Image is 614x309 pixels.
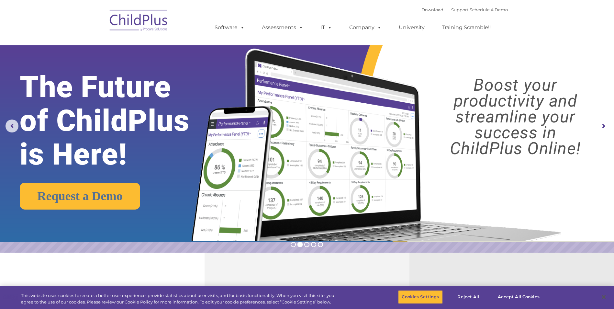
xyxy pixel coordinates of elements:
[392,21,431,34] a: University
[90,43,110,48] span: Last name
[470,7,508,12] a: Schedule A Demo
[451,7,468,12] a: Support
[494,290,543,304] button: Accept All Cookies
[435,21,497,34] a: Training Scramble!!
[398,290,442,304] button: Cookies Settings
[424,77,607,156] rs-layer: Boost your productivity and streamline your success in ChildPlus Online!
[20,70,216,171] rs-layer: The Future of ChildPlus is Here!
[208,21,251,34] a: Software
[421,7,508,12] font: |
[106,5,171,38] img: ChildPlus by Procare Solutions
[448,290,489,304] button: Reject All
[314,21,339,34] a: IT
[343,21,388,34] a: Company
[421,7,443,12] a: Download
[597,290,611,304] button: Close
[20,183,140,210] a: Request a Demo
[21,292,338,305] div: This website uses cookies to create a better user experience, provide statistics about user visit...
[90,69,117,74] span: Phone number
[255,21,310,34] a: Assessments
